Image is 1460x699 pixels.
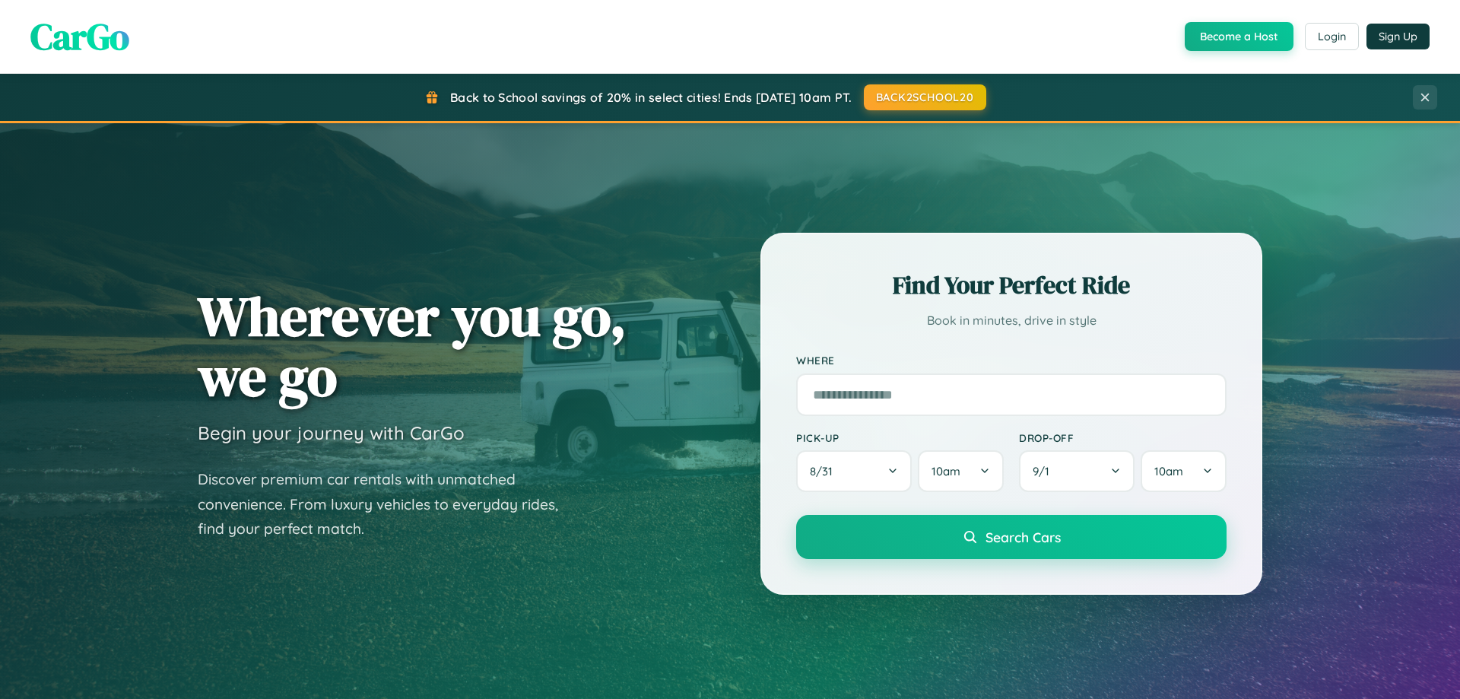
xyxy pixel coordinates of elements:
button: Become a Host [1185,22,1293,51]
button: 10am [1141,450,1227,492]
p: Discover premium car rentals with unmatched convenience. From luxury vehicles to everyday rides, ... [198,467,578,542]
p: Book in minutes, drive in style [796,310,1227,332]
h3: Begin your journey with CarGo [198,421,465,444]
span: 10am [932,464,960,478]
button: 8/31 [796,450,912,492]
span: 9 / 1 [1033,464,1057,478]
label: Where [796,354,1227,367]
span: Back to School savings of 20% in select cities! Ends [DATE] 10am PT. [450,90,852,105]
button: 9/1 [1019,450,1135,492]
h1: Wherever you go, we go [198,286,627,406]
button: 10am [918,450,1004,492]
button: Login [1305,23,1359,50]
button: Search Cars [796,515,1227,559]
label: Drop-off [1019,431,1227,444]
button: Sign Up [1366,24,1430,49]
h2: Find Your Perfect Ride [796,268,1227,302]
span: 8 / 31 [810,464,840,478]
span: Search Cars [985,529,1061,545]
label: Pick-up [796,431,1004,444]
span: 10am [1154,464,1183,478]
button: BACK2SCHOOL20 [864,84,986,110]
span: CarGo [30,11,129,62]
